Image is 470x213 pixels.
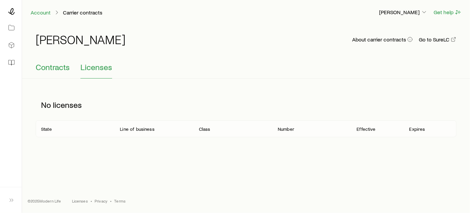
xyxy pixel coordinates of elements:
span: Contracts [36,62,70,72]
p: Expires [409,126,425,132]
span: Licenses [80,62,112,72]
p: Carrier contracts [63,9,102,16]
a: Account [30,9,51,16]
span: • [91,198,92,204]
p: Line of business [120,126,155,132]
button: About carrier contracts [352,36,413,43]
a: Licenses [72,198,88,204]
p: © 2025 Modern Life [28,198,61,204]
p: State [41,126,52,132]
p: Number [278,126,294,132]
button: [PERSON_NAME] [379,8,428,17]
span: licenses [53,100,82,110]
span: No [41,100,51,110]
p: Effective [357,126,376,132]
p: Class [199,126,210,132]
a: Privacy [95,198,107,204]
h1: [PERSON_NAME] [36,33,126,46]
button: Get help [433,8,462,16]
p: [PERSON_NAME] [379,9,428,16]
a: Terms [114,198,126,204]
div: Contracting sub-page tabs [36,62,457,79]
span: • [110,198,111,204]
a: Go to SureLC [418,36,457,43]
